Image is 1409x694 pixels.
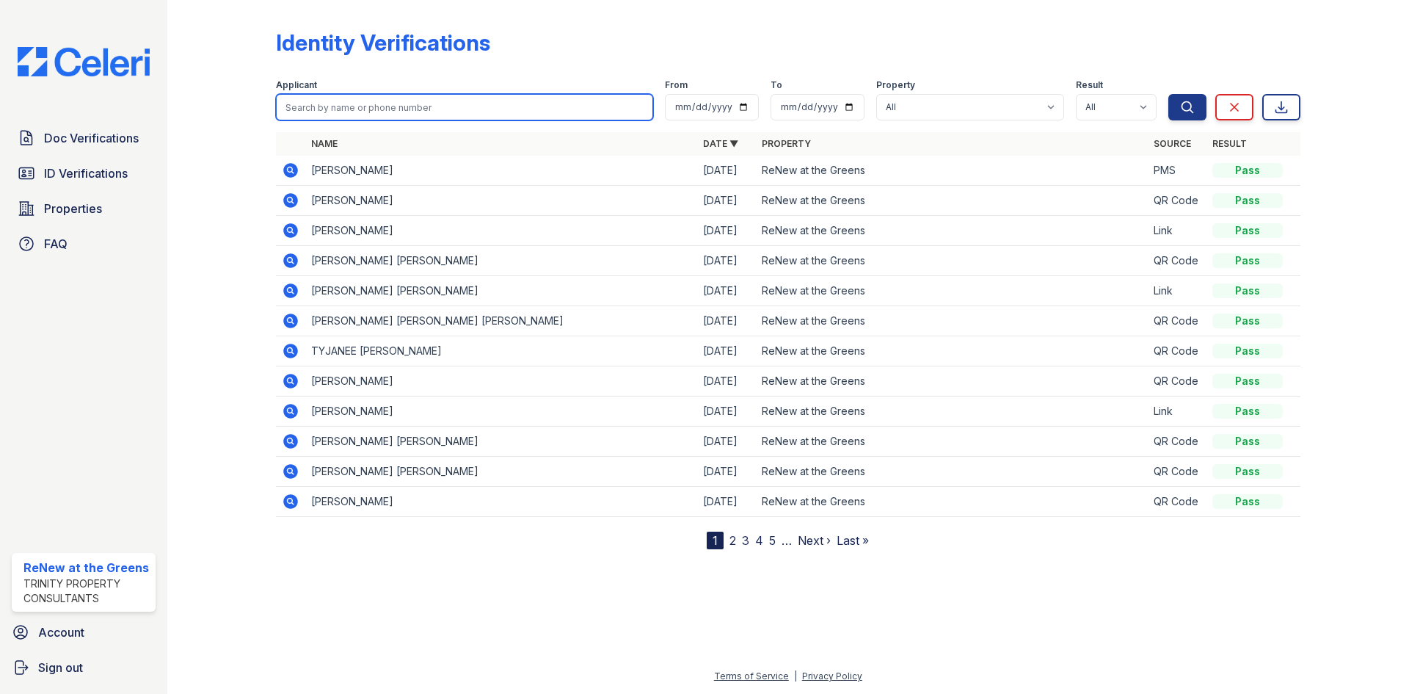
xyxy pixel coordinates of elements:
[697,276,756,306] td: [DATE]
[707,532,724,549] div: 1
[1212,253,1283,268] div: Pass
[1212,434,1283,449] div: Pass
[1148,246,1206,276] td: QR Code
[1148,366,1206,397] td: QR Code
[782,532,792,549] span: …
[305,457,697,487] td: [PERSON_NAME] [PERSON_NAME]
[697,216,756,246] td: [DATE]
[697,186,756,216] td: [DATE]
[1212,163,1283,178] div: Pass
[311,138,338,149] a: Name
[12,123,156,153] a: Doc Verifications
[1148,336,1206,366] td: QR Code
[44,235,68,253] span: FAQ
[756,427,1148,457] td: ReNew at the Greens
[1148,397,1206,427] td: Link
[1212,494,1283,509] div: Pass
[305,156,697,186] td: [PERSON_NAME]
[756,186,1148,216] td: ReNew at the Greens
[1212,283,1283,298] div: Pass
[756,216,1148,246] td: ReNew at the Greens
[1148,457,1206,487] td: QR Code
[697,336,756,366] td: [DATE]
[1154,138,1191,149] a: Source
[44,165,128,182] span: ID Verifications
[1148,306,1206,336] td: QR Code
[697,457,756,487] td: [DATE]
[798,533,831,548] a: Next ›
[305,216,697,246] td: [PERSON_NAME]
[276,94,653,120] input: Search by name or phone number
[38,659,83,676] span: Sign out
[665,79,688,91] label: From
[703,138,738,149] a: Date ▼
[1212,314,1283,328] div: Pass
[756,487,1148,517] td: ReNew at the Greens
[1076,79,1103,91] label: Result
[756,306,1148,336] td: ReNew at the Greens
[802,670,862,682] a: Privacy Policy
[1148,156,1206,186] td: PMS
[305,336,697,366] td: TYJANEE [PERSON_NAME]
[756,276,1148,306] td: ReNew at the Greens
[1148,427,1206,457] td: QR Code
[305,366,697,397] td: [PERSON_NAME]
[6,47,161,76] img: CE_Logo_Blue-a8612792a0a2168367f1c8372b55b34899dd931a85d93a1a3d3e32e68fde9ad4.png
[305,306,697,336] td: [PERSON_NAME] [PERSON_NAME] [PERSON_NAME]
[697,246,756,276] td: [DATE]
[697,487,756,517] td: [DATE]
[771,79,782,91] label: To
[756,336,1148,366] td: ReNew at the Greens
[6,653,161,682] a: Sign out
[729,533,736,548] a: 2
[697,366,756,397] td: [DATE]
[794,670,797,682] div: |
[1212,374,1283,388] div: Pass
[742,533,749,548] a: 3
[755,533,763,548] a: 4
[837,533,869,548] a: Last »
[44,200,102,217] span: Properties
[305,246,697,276] td: [PERSON_NAME] [PERSON_NAME]
[1212,344,1283,358] div: Pass
[12,194,156,223] a: Properties
[714,670,789,682] a: Terms of Service
[756,246,1148,276] td: ReNew at the Greens
[38,623,84,641] span: Account
[697,397,756,427] td: [DATE]
[756,156,1148,186] td: ReNew at the Greens
[1148,216,1206,246] td: Link
[756,457,1148,487] td: ReNew at the Greens
[876,79,915,91] label: Property
[1148,276,1206,306] td: Link
[305,186,697,216] td: [PERSON_NAME]
[12,229,156,259] a: FAQ
[276,29,490,56] div: Identity Verifications
[762,138,811,149] a: Property
[1212,464,1283,479] div: Pass
[1212,193,1283,208] div: Pass
[697,427,756,457] td: [DATE]
[1212,404,1283,419] div: Pass
[305,427,697,457] td: [PERSON_NAME] [PERSON_NAME]
[305,276,697,306] td: [PERSON_NAME] [PERSON_NAME]
[1212,223,1283,238] div: Pass
[23,559,150,576] div: ReNew at the Greens
[305,397,697,427] td: [PERSON_NAME]
[12,159,156,188] a: ID Verifications
[1148,186,1206,216] td: QR Code
[44,129,139,147] span: Doc Verifications
[6,618,161,647] a: Account
[697,306,756,336] td: [DATE]
[1148,487,1206,517] td: QR Code
[756,366,1148,397] td: ReNew at the Greens
[23,576,150,606] div: Trinity Property Consultants
[769,533,776,548] a: 5
[1212,138,1247,149] a: Result
[756,397,1148,427] td: ReNew at the Greens
[697,156,756,186] td: [DATE]
[305,487,697,517] td: [PERSON_NAME]
[276,79,317,91] label: Applicant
